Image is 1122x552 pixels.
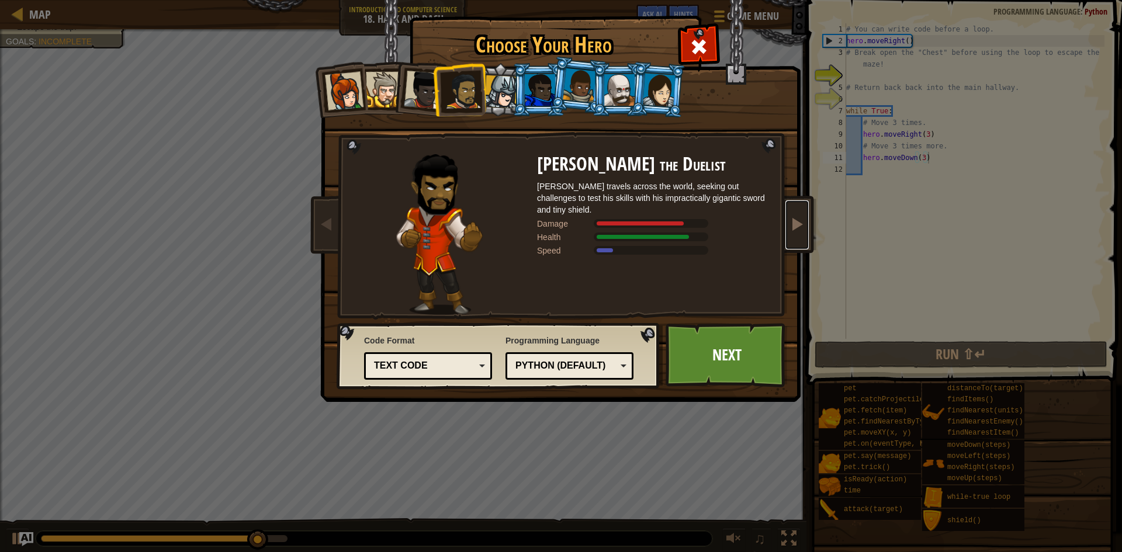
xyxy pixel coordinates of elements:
[537,218,771,230] div: Deals 120% of listed Warrior weapon damage.
[537,245,595,256] div: Speed
[311,61,369,118] li: Captain Anya Weston
[537,231,771,243] div: Gains 140% of listed Warrior armor health.
[364,335,492,346] span: Code Format
[666,323,788,387] a: Next
[537,218,595,230] div: Damage
[472,62,527,118] li: Hattori Hanzō
[354,61,406,114] li: Sir Tharin Thunderfist
[537,180,771,216] div: [PERSON_NAME] travels across the world, seeking out challenges to test his skills with his imprac...
[515,359,617,373] div: Python (Default)
[549,56,607,114] li: Arryn Stonewall
[396,154,482,315] img: duelist-pose.png
[337,323,663,390] img: language-selector-background.png
[391,59,448,116] li: Lady Ida Justheart
[505,335,633,346] span: Programming Language
[512,63,565,116] li: Gordon the Stalwart
[630,61,686,118] li: Illia Shieldsmith
[592,63,645,116] li: Okar Stompfoot
[537,231,595,243] div: Health
[374,359,475,373] div: Text code
[537,154,771,175] h2: [PERSON_NAME] the Duelist
[537,245,771,256] div: Moves at 6 meters per second.
[412,33,675,57] h1: Choose Your Hero
[432,63,486,117] li: Alejandro the Duelist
